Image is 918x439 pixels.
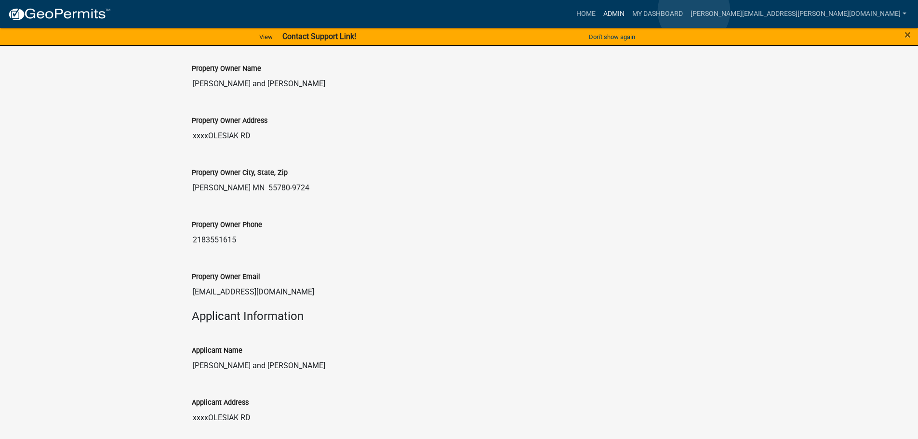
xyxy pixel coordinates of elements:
label: Property Owner Address [192,118,267,124]
label: Property Owner City, State, Zip [192,170,288,176]
label: Property Owner Name [192,66,261,72]
h4: Applicant Information [192,309,727,323]
label: Property Owner Email [192,274,260,280]
strong: Contact Support Link! [282,32,356,41]
a: My Dashboard [628,5,687,23]
label: Property Owner Phone [192,222,262,228]
span: × [905,28,911,41]
a: Home [572,5,599,23]
a: Admin [599,5,628,23]
a: [PERSON_NAME][EMAIL_ADDRESS][PERSON_NAME][DOMAIN_NAME] [687,5,910,23]
a: View [255,29,277,45]
button: Close [905,29,911,40]
label: Applicant Name [192,347,242,354]
button: Don't show again [585,29,639,45]
label: Applicant Address [192,399,249,406]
